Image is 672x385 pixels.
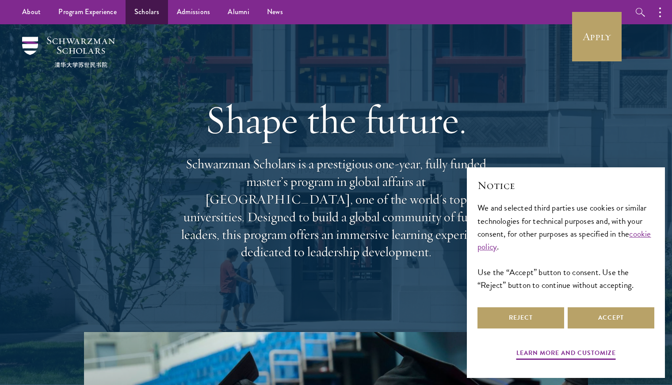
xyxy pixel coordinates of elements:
div: We and selected third parties use cookies or similar technologies for technical purposes and, wit... [477,201,654,291]
button: Learn more and customize [516,347,616,361]
h2: Notice [477,178,654,193]
img: Schwarzman Scholars [22,37,115,68]
a: cookie policy [477,227,651,253]
p: Schwarzman Scholars is a prestigious one-year, fully funded master’s program in global affairs at... [177,155,495,261]
button: Accept [568,307,654,328]
a: Apply [572,12,622,61]
button: Reject [477,307,564,328]
h1: Shape the future. [177,95,495,144]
